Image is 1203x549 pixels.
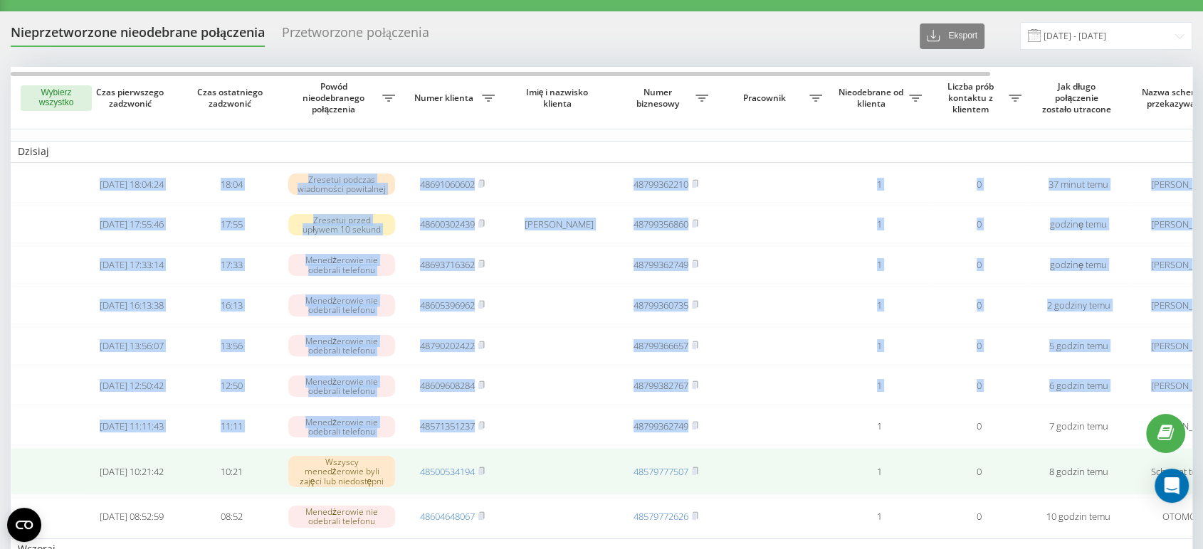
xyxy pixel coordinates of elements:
div: Wszyscy menedżerowie byli zajęci lub niedostępni [288,456,395,487]
span: Imię i nazwisko klienta [514,87,604,109]
td: 1 [829,448,929,495]
td: 11:11 [182,407,281,445]
div: Zresetuj podczas wiadomości powitalnej [288,174,395,195]
td: 10:21 [182,448,281,495]
td: [DATE] 16:13:38 [82,287,182,324]
div: Zresetuj przed upływem 10 sekund [288,214,395,235]
a: 48790202422 [420,339,475,352]
td: 17:55 [182,206,281,243]
td: [DATE] 17:33:14 [82,246,182,284]
td: 6 godzin temu [1029,368,1128,405]
td: 0 [929,407,1029,445]
td: 08:52 [182,498,281,535]
td: [DATE] 10:21:42 [82,448,182,495]
a: 48799382767 [634,379,688,392]
td: 18:04 [182,166,281,203]
td: 0 [929,206,1029,243]
div: Menedżerowie nie odebrali telefonu [288,294,395,316]
a: 48500534194 [420,465,475,478]
td: [PERSON_NAME] [502,206,616,243]
td: 0 [929,287,1029,324]
td: 2 godziny temu [1029,287,1128,324]
a: 48799360735 [634,299,688,311]
div: Menedżerowie nie odebrali telefonu [288,416,395,437]
a: 48604648067 [420,510,475,523]
td: [DATE] 11:11:43 [82,407,182,445]
div: Nieprzetworzone nieodebrane połączenia [11,25,265,47]
div: Menedżerowie nie odebrali telefonu [288,335,395,356]
td: [DATE] 18:04:24 [82,166,182,203]
span: Powód nieodebranego połączenia [288,81,382,114]
td: 1 [829,206,929,243]
td: [DATE] 12:50:42 [82,368,182,405]
td: 0 [929,327,1029,365]
td: 1 [829,498,929,535]
td: 5 godzin temu [1029,327,1128,365]
div: Open Intercom Messenger [1155,469,1189,503]
td: 0 [929,246,1029,284]
a: 48571351237 [420,420,475,432]
a: 48693716362 [420,258,475,271]
td: [DATE] 08:52:59 [82,498,182,535]
a: 48691060602 [420,178,475,191]
td: 37 minut temu [1029,166,1128,203]
a: 48799362210 [634,178,688,191]
span: Czas pierwszego zadzwonić [93,87,170,109]
td: godzinę temu [1029,246,1128,284]
button: Open CMP widget [7,508,41,542]
a: 48609608284 [420,379,475,392]
span: Jak długo połączenie zostało utracone [1040,81,1117,114]
td: 1 [829,166,929,203]
a: 48799362749 [634,258,688,271]
td: 1 [829,327,929,365]
td: 17:33 [182,246,281,284]
span: Numer biznesowy [623,87,695,109]
button: Wybierz wszystko [21,85,92,111]
td: godzinę temu [1029,206,1128,243]
span: Pracownik [723,92,809,104]
td: [DATE] 17:55:46 [82,206,182,243]
a: 48799362749 [634,420,688,432]
div: Przetworzone połączenia [282,25,429,47]
td: 1 [829,368,929,405]
div: Menedżerowie nie odebrali telefonu [288,506,395,527]
td: [DATE] 13:56:07 [82,327,182,365]
td: 1 [829,287,929,324]
td: 1 [829,407,929,445]
span: Liczba prób kontaktu z klientem [936,81,1009,114]
a: 48605396962 [420,299,475,311]
td: 0 [929,498,1029,535]
button: Eksport [920,23,984,49]
a: 48799366657 [634,339,688,352]
td: 0 [929,368,1029,405]
td: 8 godzin temu [1029,448,1128,495]
td: 7 godzin temu [1029,407,1128,445]
span: Nieodebrane od klienta [836,87,909,109]
td: 13:56 [182,327,281,365]
span: Czas ostatniego zadzwonić [193,87,270,109]
div: Menedżerowie nie odebrali telefonu [288,254,395,275]
td: 0 [929,166,1029,203]
a: 48579777507 [634,465,688,478]
td: 16:13 [182,287,281,324]
a: 48579772626 [634,510,688,523]
a: 48600302439 [420,218,475,230]
td: 12:50 [182,368,281,405]
span: Numer klienta [409,92,482,104]
div: Menedżerowie nie odebrali telefonu [288,375,395,397]
td: 10 godzin temu [1029,498,1128,535]
td: 1 [829,246,929,284]
td: 0 [929,448,1029,495]
a: 48799356860 [634,218,688,230]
